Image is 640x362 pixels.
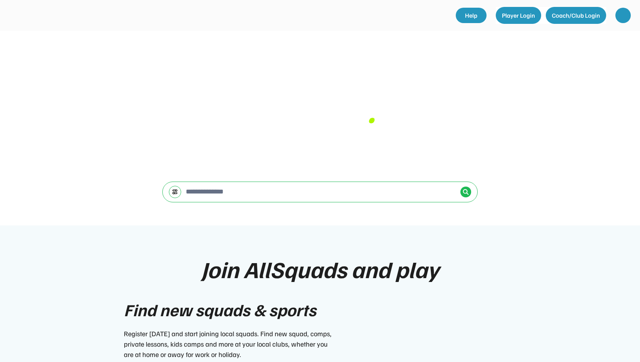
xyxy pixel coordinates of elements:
[546,7,606,24] button: Coach/Club Login
[367,88,375,131] font: .
[619,12,627,19] img: yH5BAEAAAAALAAAAAABAAEAAAIBRAA7
[456,8,487,23] a: Help
[124,297,316,322] div: Find new squads & sports
[124,329,335,360] div: Register [DATE] and start joining local squads. Find new squad, comps, private lessons, kids camp...
[463,189,469,195] img: Icon%20%2838%29.svg
[201,256,439,282] div: Join AllSquads and play
[147,133,493,166] div: Browse, compare & book local coaching programs, camps and other sports activities.
[11,8,88,22] img: yH5BAEAAAAALAAAAAABAAEAAAIBRAA7
[147,54,493,128] div: Find your Squad [DATE]
[496,7,541,24] button: Player Login
[172,189,178,195] img: settings-03.svg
